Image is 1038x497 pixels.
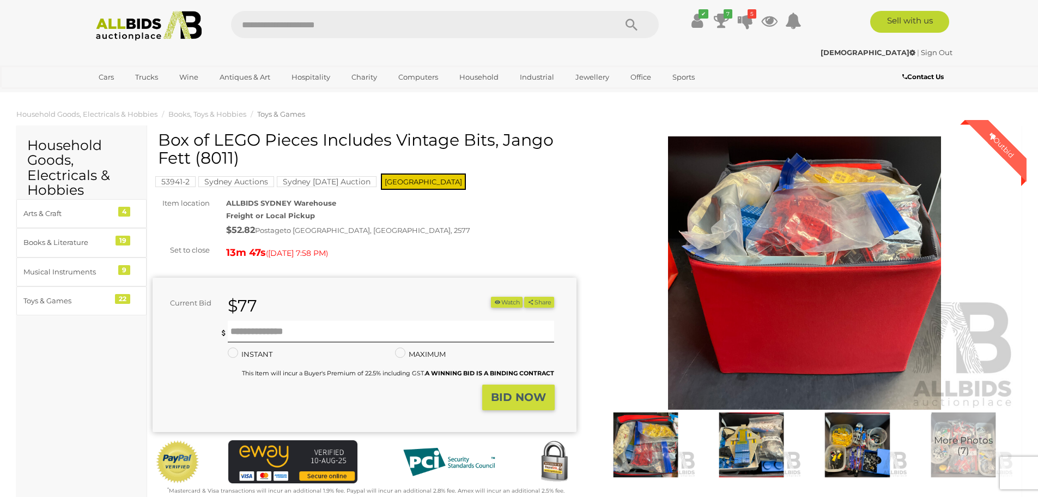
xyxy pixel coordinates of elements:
[158,131,574,167] h1: Box of LEGO Pieces Includes Vintage Bits, Jango Fett (8011)
[16,199,147,228] a: Arts & Craft 4
[425,369,554,377] b: A WINNING BID IS A BINDING CONTRACT
[226,211,315,220] strong: Freight or Local Pickup
[748,9,756,19] i: 5
[596,412,696,477] img: Box of LEGO Pieces Includes Vintage Bits, Jango Fett (8011)
[395,348,446,361] label: MAXIMUM
[737,11,754,31] a: 5
[198,176,274,187] mark: Sydney Auctions
[226,225,255,235] strong: $52.82
[167,487,564,494] small: Mastercard & Visa transactions will incur an additional 1.9% fee. Paypal will incur an additional...
[27,138,136,198] h2: Household Goods, Electricals & Hobbies
[934,436,993,456] span: More Photos (7)
[92,68,121,86] a: Cars
[198,177,274,186] a: Sydney Auctions
[491,297,523,308] li: Watch this item
[513,68,561,86] a: Industrial
[92,86,183,104] a: [GEOGRAPHIC_DATA]
[23,295,113,307] div: Toys & Games
[902,71,946,83] a: Contact Us
[917,48,919,57] span: |
[116,236,130,245] div: 19
[90,11,208,41] img: Allbids.com.au
[921,48,952,57] a: Sign Out
[482,385,555,410] button: BID NOW
[226,199,336,207] strong: ALLBIDS SYDNEY Warehouse
[118,265,130,275] div: 9
[665,68,702,86] a: Sports
[344,68,384,86] a: Charity
[268,248,326,258] span: [DATE] 7:58 PM
[153,297,220,309] div: Current Bid
[284,68,337,86] a: Hospitality
[16,258,147,286] a: Musical Instruments 9
[699,9,708,19] i: ✔
[226,223,576,238] div: Postage
[144,197,218,209] div: Item location
[213,68,277,86] a: Antiques & Art
[266,249,328,258] span: ( )
[870,11,949,33] a: Sell with us
[913,412,1013,477] img: Box of LEGO Pieces Includes Vintage Bits, Jango Fett (8011)
[491,297,523,308] button: Watch
[172,68,205,86] a: Wine
[242,369,554,377] small: This Item will incur a Buyer's Premium of 22.5% including GST.
[713,11,730,31] a: 7
[821,48,917,57] a: [DEMOGRAPHIC_DATA]
[228,348,272,361] label: INSTANT
[701,412,802,477] img: Box of LEGO Pieces Includes Vintage Bits, Jango Fett (8011)
[16,110,157,118] a: Household Goods, Electricals & Hobbies
[23,236,113,249] div: Books & Literature
[491,391,546,404] strong: BID NOW
[524,297,554,308] button: Share
[976,120,1027,170] div: Outbid
[381,173,466,190] span: [GEOGRAPHIC_DATA]
[277,176,377,187] mark: Sydney [DATE] Auction
[391,68,445,86] a: Computers
[226,247,266,259] strong: 13m 47s
[604,11,659,38] button: Search
[228,440,357,483] img: eWAY Payment Gateway
[168,110,246,118] a: Books, Toys & Hobbies
[23,207,113,220] div: Arts & Craft
[902,73,944,81] b: Contact Us
[155,440,200,484] img: Official PayPal Seal
[452,68,506,86] a: Household
[623,68,658,86] a: Office
[155,177,196,186] a: 53941-2
[593,136,1017,410] img: Box of LEGO Pieces Includes Vintage Bits, Jango Fett (8011)
[16,228,147,257] a: Books & Literature 19
[277,177,377,186] a: Sydney [DATE] Auction
[155,176,196,187] mark: 53941-2
[128,68,165,86] a: Trucks
[532,440,576,484] img: Secured by Rapid SSL
[16,286,147,315] a: Toys & Games 22
[913,412,1013,477] a: More Photos(7)
[257,110,305,118] a: Toys & Games
[144,244,218,256] div: Set to close
[115,294,130,304] div: 22
[394,440,503,484] img: PCI DSS compliant
[821,48,915,57] strong: [DEMOGRAPHIC_DATA]
[118,207,130,217] div: 4
[724,9,732,19] i: 7
[23,266,113,278] div: Musical Instruments
[807,412,907,477] img: Box of LEGO Pieces Includes Vintage Bits, Jango Fett (8011)
[228,296,257,316] strong: $77
[284,226,470,235] span: to [GEOGRAPHIC_DATA], [GEOGRAPHIC_DATA], 2577
[568,68,616,86] a: Jewellery
[689,11,706,31] a: ✔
